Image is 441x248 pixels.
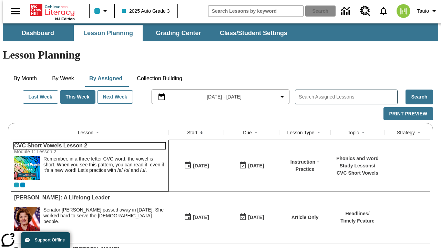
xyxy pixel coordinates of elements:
[8,70,42,87] button: By Month
[182,159,211,172] button: 09/25/25: First time the lesson was available
[340,210,375,217] p: Headlines /
[383,107,433,121] button: Print Preview
[278,93,286,101] svg: Collapse Date Range Filter
[3,25,72,41] button: Dashboard
[60,90,95,104] button: This Week
[92,5,112,17] button: Class color is light blue. Change class color
[197,128,206,137] button: Sort
[214,25,293,41] button: Class/Student Settings
[315,128,323,137] button: Sort
[243,129,252,136] div: Due
[283,158,327,173] p: Instruction + Practice
[397,129,415,136] div: Strategy
[43,207,165,231] div: Senator Dianne Feinstein passed away in September 2023. She worked hard to serve the American peo...
[248,162,264,170] div: [DATE]
[248,213,264,222] div: [DATE]
[14,207,40,231] img: Senator Dianne Feinstein of California smiles with the U.S. flag behind her.
[14,149,117,154] div: Module 1: Lesson 2
[237,159,266,172] button: 09/25/25: Last day the lesson can be accessed
[220,29,287,37] span: Class/Student Settings
[252,128,260,137] button: Sort
[97,90,133,104] button: Next Week
[14,183,19,187] div: Current Class
[193,162,209,170] div: [DATE]
[417,8,429,15] span: Tauto
[334,169,381,177] p: CVC Short Vowels
[299,92,397,102] input: Search Assigned Lessons
[83,29,133,37] span: Lesson Planning
[84,70,128,87] button: By Assigned
[415,128,423,137] button: Sort
[156,29,201,37] span: Grading Center
[43,156,165,173] p: Remember, in a three letter CVC word, the vowel is short. When you see this pattern, you can read...
[237,211,266,224] button: 09/25/25: Last day the lesson can be accessed
[14,156,40,180] img: CVC Short Vowels Lesson 2.
[291,214,319,221] p: Article Only
[414,5,441,17] button: Profile/Settings
[14,143,165,149] a: CVC Short Vowels Lesson 2, Lessons
[334,155,381,169] p: Phonics and Word Study Lessons /
[93,128,102,137] button: Sort
[287,129,314,136] div: Lesson Type
[3,49,438,61] h1: Lesson Planning
[144,25,213,41] button: Grading Center
[356,2,375,20] a: Resource Center, Will open in new tab
[46,70,80,87] button: By Week
[193,213,209,222] div: [DATE]
[337,2,356,21] a: Data Center
[375,2,392,20] a: Notifications
[397,4,410,18] img: avatar image
[43,207,165,224] div: Senator [PERSON_NAME] passed away in [DATE]. She worked hard to serve the [DEMOGRAPHIC_DATA] people.
[78,129,93,136] div: Lesson
[122,8,170,15] span: 2025 Auto Grade 3
[30,3,75,17] a: Home
[21,232,70,248] button: Support Offline
[23,90,58,104] button: Last Week
[55,17,75,21] span: NJ Edition
[14,195,165,201] div: Dianne Feinstein: A Lifelong Leader
[14,143,165,149] div: CVC Short Vowels Lesson 2
[3,23,438,41] div: SubNavbar
[208,6,303,17] input: search field
[14,195,165,201] a: Dianne Feinstein: A Lifelong Leader, Lessons
[406,90,433,104] button: Search
[348,129,359,136] div: Topic
[359,128,367,137] button: Sort
[43,156,165,180] div: Remember, in a three letter CVC word, the vowel is short. When you see this pattern, you can read...
[30,2,75,21] div: Home
[207,93,242,101] span: [DATE] - [DATE]
[35,238,65,242] span: Support Offline
[6,1,26,21] button: Open side menu
[155,93,287,101] button: Select the date range menu item
[3,25,294,41] div: SubNavbar
[22,29,54,37] span: Dashboard
[182,211,211,224] button: 09/25/25: First time the lesson was available
[340,217,375,225] p: Timely Feature
[131,70,188,87] button: Collection Building
[74,25,143,41] button: Lesson Planning
[392,2,414,20] button: Select a new avatar
[187,129,197,136] div: Start
[20,183,25,187] div: OL 2025 Auto Grade 4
